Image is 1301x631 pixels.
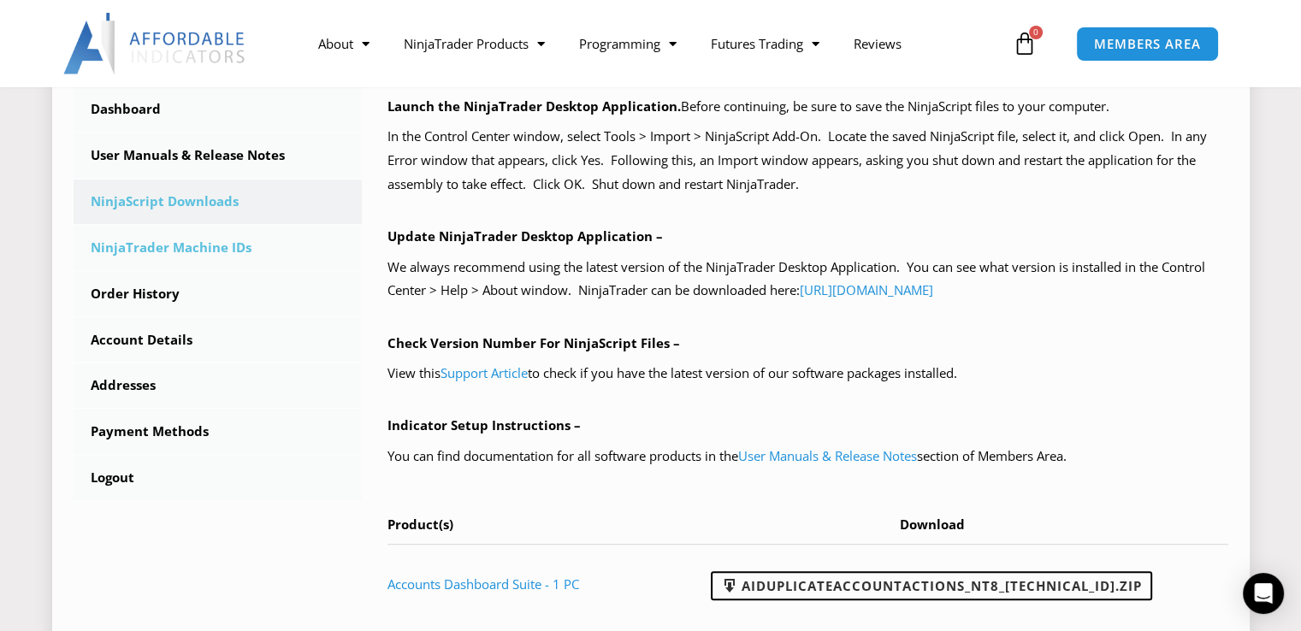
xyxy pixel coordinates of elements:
[987,19,1062,68] a: 0
[1243,573,1284,614] div: Open Intercom Messenger
[387,362,1228,386] p: View this to check if you have the latest version of our software packages installed.
[387,95,1228,119] p: Before continuing, be sure to save the NinjaScript files to your computer.
[387,125,1228,197] p: In the Control Center window, select Tools > Import > NinjaScript Add-On. Locate the saved NinjaS...
[74,180,363,224] a: NinjaScript Downloads
[74,456,363,500] a: Logout
[387,575,579,593] a: Accounts Dashboard Suite - 1 PC
[441,364,528,381] a: Support Article
[837,24,919,63] a: Reviews
[74,318,363,363] a: Account Details
[74,133,363,178] a: User Manuals & Release Notes
[74,226,363,270] a: NinjaTrader Machine IDs
[74,272,363,316] a: Order History
[387,97,681,115] b: Launch the NinjaTrader Desktop Application.
[738,447,917,464] a: User Manuals & Release Notes
[387,445,1228,469] p: You can find documentation for all software products in the section of Members Area.
[301,24,387,63] a: About
[74,87,363,500] nav: Account pages
[74,363,363,408] a: Addresses
[387,24,562,63] a: NinjaTrader Products
[387,416,581,433] b: Indicator Setup Instructions –
[562,24,694,63] a: Programming
[74,87,363,132] a: Dashboard
[1094,38,1201,50] span: MEMBERS AREA
[387,227,663,245] b: Update NinjaTrader Desktop Application –
[694,24,837,63] a: Futures Trading
[387,256,1228,304] p: We always recommend using the latest version of the NinjaTrader Desktop Application. You can see ...
[387,334,680,351] b: Check Version Number For NinjaScript Files –
[800,281,933,298] a: [URL][DOMAIN_NAME]
[63,13,247,74] img: LogoAI | Affordable Indicators – NinjaTrader
[74,410,363,454] a: Payment Methods
[1029,26,1043,39] span: 0
[301,24,1008,63] nav: Menu
[711,571,1152,600] a: AIDuplicateAccountActions_NT8_[TECHNICAL_ID].zip
[387,516,453,533] span: Product(s)
[900,516,965,533] span: Download
[1076,27,1219,62] a: MEMBERS AREA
